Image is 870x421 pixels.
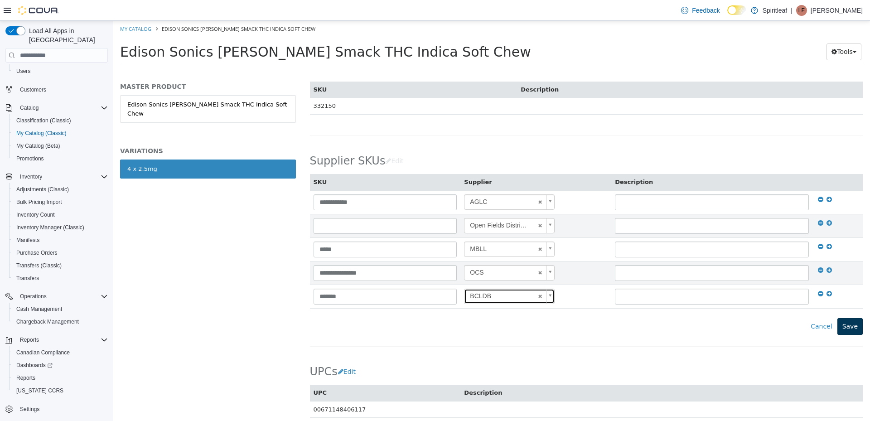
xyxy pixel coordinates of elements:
[7,126,183,134] h5: VARIATIONS
[16,334,43,345] button: Reports
[200,158,214,165] span: SKU
[351,244,441,260] a: OCS
[16,374,35,382] span: Reports
[16,318,79,325] span: Chargeback Management
[7,5,38,11] a: My Catalog
[9,346,111,359] button: Canadian Compliance
[20,104,39,111] span: Catalog
[9,247,111,259] button: Purchase Orders
[351,197,441,213] a: Open Fields Distribution
[13,273,43,284] a: Transfers
[9,196,111,208] button: Bulk Pricing Import
[796,5,807,16] div: Leanne F
[200,65,214,72] span: SKU
[13,209,58,220] a: Inventory Count
[16,155,44,162] span: Promotions
[13,197,108,208] span: Bulk Pricing Import
[7,62,183,70] h5: MASTER PRODUCT
[351,198,422,212] span: Open Fields Distribution
[13,222,108,233] span: Inventory Manager (Classic)
[9,372,111,384] button: Reports
[13,197,66,208] a: Bulk Pricing Import
[2,102,111,114] button: Catalog
[25,26,108,44] span: Load All Apps in [GEOGRAPHIC_DATA]
[13,140,108,151] span: My Catalog (Beta)
[197,77,404,94] td: 332150
[18,6,59,15] img: Cova
[798,5,805,16] span: LF
[9,127,111,140] button: My Catalog (Classic)
[16,362,53,369] span: Dashboards
[20,293,47,300] span: Operations
[13,316,108,327] span: Chargeback Management
[13,273,108,284] span: Transfers
[2,170,111,183] button: Inventory
[727,5,746,15] input: Dark Mode
[16,262,62,269] span: Transfers (Classic)
[13,347,108,358] span: Canadian Compliance
[20,86,46,93] span: Customers
[9,315,111,328] button: Chargeback Management
[16,349,70,356] span: Canadian Compliance
[2,334,111,346] button: Reports
[13,260,108,271] span: Transfers (Classic)
[9,140,111,152] button: My Catalog (Beta)
[16,142,60,150] span: My Catalog (Beta)
[7,23,418,39] span: Edison Sonics [PERSON_NAME] Smack THC Indica Soft Chew
[791,5,793,16] p: |
[13,128,70,139] a: My Catalog (Classic)
[20,406,39,413] span: Settings
[13,316,82,327] a: Chargeback Management
[13,140,64,151] a: My Catalog (Beta)
[407,65,445,72] span: Description
[13,260,65,271] a: Transfers (Classic)
[13,115,108,126] span: Classification (Classic)
[20,173,42,180] span: Inventory
[224,343,247,359] button: Edit
[9,152,111,165] button: Promotions
[16,387,63,394] span: [US_STATE] CCRS
[16,305,62,313] span: Cash Management
[13,360,56,371] a: Dashboards
[13,115,75,126] a: Classification (Classic)
[9,114,111,127] button: Classification (Classic)
[351,158,378,165] span: Supplier
[811,5,863,16] p: [PERSON_NAME]
[16,291,50,302] button: Operations
[13,373,39,383] a: Reports
[16,171,108,182] span: Inventory
[9,221,111,234] button: Inventory Manager (Classic)
[16,237,39,244] span: Manifests
[16,404,43,415] a: Settings
[9,359,111,372] a: Dashboards
[13,235,43,246] a: Manifests
[677,1,723,19] a: Feedback
[2,402,111,416] button: Settings
[16,198,62,206] span: Bulk Pricing Import
[48,5,202,11] span: Edison Sonics [PERSON_NAME] Smack THC Indica Soft Chew
[713,23,748,39] button: Tools
[351,268,441,283] a: BCLDB
[16,211,55,218] span: Inventory Count
[13,209,108,220] span: Inventory Count
[2,290,111,303] button: Operations
[9,259,111,272] button: Transfers (Classic)
[13,304,66,315] a: Cash Management
[16,171,46,182] button: Inventory
[13,247,108,258] span: Purchase Orders
[9,183,111,196] button: Adjustments (Classic)
[197,343,247,359] h2: UPCs
[16,186,69,193] span: Adjustments (Classic)
[16,291,108,302] span: Operations
[272,132,295,149] button: Edit
[351,174,441,189] a: AGLC
[7,74,183,102] a: Edison Sonics [PERSON_NAME] Smack THC Indica Soft Chew
[9,234,111,247] button: Manifests
[20,336,39,344] span: Reports
[16,117,71,124] span: Classification (Classic)
[197,380,348,397] td: 00671148406117
[13,153,108,164] span: Promotions
[16,334,108,345] span: Reports
[13,360,108,371] span: Dashboards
